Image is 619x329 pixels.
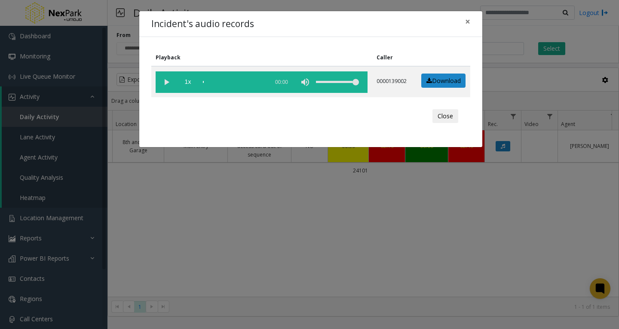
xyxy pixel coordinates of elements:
[459,11,476,32] button: Close
[151,49,372,66] th: Playback
[316,71,359,93] div: volume level
[177,71,199,93] span: playback speed button
[203,71,264,93] div: scrub bar
[377,77,409,85] p: 0000139002
[151,17,254,31] h4: Incident's audio records
[372,49,414,66] th: Caller
[432,109,458,123] button: Close
[421,74,466,88] a: Download
[465,15,470,28] span: ×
